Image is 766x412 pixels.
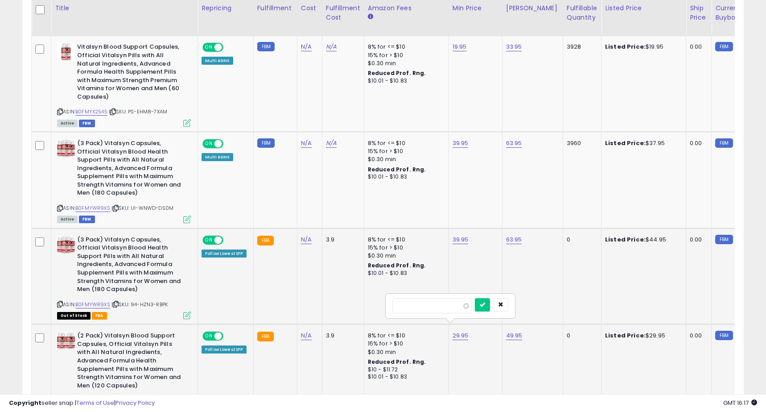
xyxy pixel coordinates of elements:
div: 8% for <= $10 [368,236,442,244]
div: 15% for > $10 [368,340,442,348]
b: (2 Pack) Vitalsyn Blood Support Capsules, Official Vitalsyn Pills with All Natural Ingredients, A... [77,332,185,392]
small: FBA [257,236,274,246]
a: N/A [301,139,312,148]
div: ASIN: [57,139,191,222]
div: Repricing [202,4,250,13]
img: 517lvWyYxKL._SL40_.jpg [57,236,75,254]
img: 51NyU6Bz+vL._SL40_.jpg [57,332,75,350]
small: FBM [257,138,275,148]
div: $0.30 min [368,252,442,260]
span: FBM [79,216,95,223]
div: $0.30 min [368,59,442,67]
b: Reduced Prof. Rng. [368,262,426,269]
a: 49.95 [506,331,523,340]
span: FBA [92,312,107,320]
b: Vitalsyn Blood Support Capsules, Official Vitalsyn Pills with All Natural Ingredients, Advanced F... [77,43,185,103]
b: Reduced Prof. Rng. [368,69,426,77]
div: $0.30 min [368,155,442,163]
span: ON [203,140,214,148]
div: ASIN: [57,236,191,319]
strong: Copyright [9,399,41,407]
a: B0FMYWR9XS [75,204,110,212]
a: B0FMYX2545 [75,108,107,116]
small: FBM [257,42,275,51]
div: Follow Lowest SFP [202,250,247,258]
a: 29.95 [453,331,469,340]
div: $19.95 [605,43,679,51]
img: 517lvWyYxKL._SL40_.jpg [57,139,75,157]
span: FBM [79,120,95,127]
div: Amazon Fees [368,4,445,13]
div: 15% for > $10 [368,51,442,59]
a: 19.95 [453,42,467,51]
div: ASIN: [57,43,191,126]
div: Multi ASINS [202,153,233,161]
a: 39.95 [453,235,469,244]
div: 0 [567,236,594,244]
div: $10.01 - $10.83 [368,173,442,181]
span: All listings that are currently out of stock and unavailable for purchase on Amazon [57,312,91,320]
a: N/A [326,42,337,51]
span: ON [203,333,214,340]
b: Reduced Prof. Rng. [368,166,426,173]
b: (3 Pack) Vitalsyn Capsules, Official Vitalsyn Blood Health Support Pills with All Natural Ingredi... [77,139,185,200]
div: $10 - $11.72 [368,366,442,374]
span: OFF [222,236,236,244]
div: $10.01 - $10.83 [368,77,442,85]
div: Fulfillment Cost [326,4,360,22]
div: Fulfillable Quantity [567,4,597,22]
div: seller snap | | [9,399,155,408]
div: 0.00 [690,236,704,244]
div: Current Buybox Price [715,4,761,22]
span: OFF [222,44,236,51]
a: B0FMYWR9XS [75,301,110,308]
div: Multi ASINS [202,57,233,65]
span: | SKU: PS-EHM8-7XAM [109,108,167,115]
div: Fulfillment [257,4,293,13]
a: N/A [301,331,312,340]
div: 0.00 [690,332,704,340]
b: Reduced Prof. Rng. [368,358,426,366]
span: ON [203,236,214,244]
div: Follow Lowest SFP [202,345,247,354]
span: OFF [222,140,236,148]
b: Listed Price: [605,139,646,147]
a: Privacy Policy [115,399,155,407]
div: Ship Price [690,4,708,22]
div: Cost [301,4,318,13]
a: 63.95 [506,235,522,244]
div: 8% for <= $10 [368,332,442,340]
div: 0 [567,332,594,340]
span: 2025-09-10 16:17 GMT [723,399,757,407]
small: FBM [715,331,733,340]
div: $44.95 [605,236,679,244]
small: FBM [715,138,733,148]
small: FBM [715,42,733,51]
div: 15% for > $10 [368,244,442,252]
a: 63.95 [506,139,522,148]
b: Listed Price: [605,331,646,340]
a: N/A [301,235,312,244]
a: N/A [326,139,337,148]
span: ON [203,44,214,51]
div: Title [55,4,194,13]
div: 0.00 [690,139,704,147]
img: 41NAJU7rB6L._SL40_.jpg [57,43,75,61]
b: Listed Price: [605,235,646,244]
div: 0.00 [690,43,704,51]
div: [PERSON_NAME] [506,4,559,13]
div: 15% for > $10 [368,147,442,155]
b: Listed Price: [605,42,646,51]
div: 3.9 [326,332,357,340]
span: | SKU: UI-WNWD-DS0M [111,204,173,212]
div: $29.95 [605,332,679,340]
div: $10.01 - $10.83 [368,270,442,277]
b: (3 Pack) Vitalsyn Capsules, Official Vitalsyn Blood Health Support Pills with All Natural Ingredi... [77,236,185,296]
div: Listed Price [605,4,682,13]
div: $0.30 min [368,348,442,356]
div: 8% for <= $10 [368,139,442,147]
div: 3928 [567,43,594,51]
span: All listings currently available for purchase on Amazon [57,216,78,223]
div: 3.9 [326,236,357,244]
small: FBM [715,235,733,244]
